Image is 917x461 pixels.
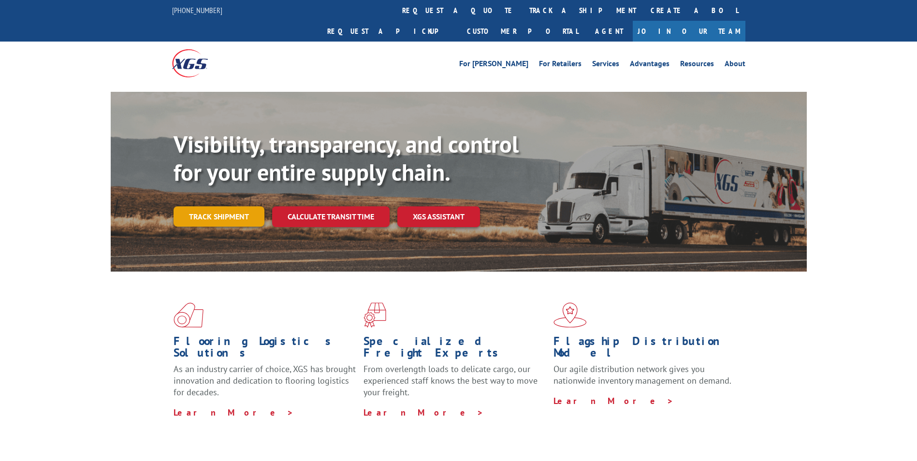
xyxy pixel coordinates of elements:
img: xgs-icon-total-supply-chain-intelligence-red [174,303,204,328]
a: Calculate transit time [272,206,390,227]
a: For [PERSON_NAME] [459,60,528,71]
img: xgs-icon-focused-on-flooring-red [364,303,386,328]
a: Request a pickup [320,21,460,42]
a: [PHONE_NUMBER] [172,5,222,15]
a: Learn More > [174,407,294,418]
a: For Retailers [539,60,582,71]
h1: Flagship Distribution Model [553,335,736,363]
p: From overlength loads to delicate cargo, our experienced staff knows the best way to move your fr... [364,363,546,406]
span: As an industry carrier of choice, XGS has brought innovation and dedication to flooring logistics... [174,363,356,398]
a: Learn More > [364,407,484,418]
a: Track shipment [174,206,264,227]
a: Learn More > [553,395,674,406]
a: Services [592,60,619,71]
a: About [725,60,745,71]
h1: Flooring Logistics Solutions [174,335,356,363]
a: Join Our Team [633,21,745,42]
a: Customer Portal [460,21,585,42]
img: xgs-icon-flagship-distribution-model-red [553,303,587,328]
a: Agent [585,21,633,42]
b: Visibility, transparency, and control for your entire supply chain. [174,129,519,187]
span: Our agile distribution network gives you nationwide inventory management on demand. [553,363,731,386]
h1: Specialized Freight Experts [364,335,546,363]
a: Resources [680,60,714,71]
a: Advantages [630,60,670,71]
a: XGS ASSISTANT [397,206,480,227]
